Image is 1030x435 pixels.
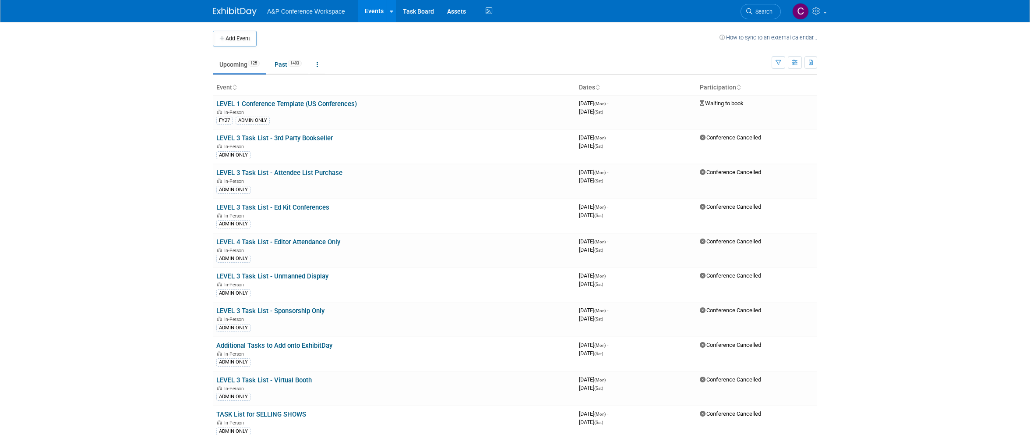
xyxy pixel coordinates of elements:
[607,307,608,314] span: -
[594,378,606,382] span: (Mon)
[594,135,606,140] span: (Mon)
[232,84,236,91] a: Sort by Event Name
[267,8,345,15] span: A&P Conference Workspace
[216,376,312,384] a: LEVEL 3 Task List - Virtual Booth
[217,178,222,183] img: In-Person Event
[224,248,247,253] span: In-Person
[213,31,257,46] button: Add Event
[217,144,222,148] img: In-Person Event
[217,317,222,321] img: In-Person Event
[594,144,603,149] span: (Sat)
[594,317,603,321] span: (Sat)
[594,420,603,425] span: (Sat)
[224,386,247,392] span: In-Person
[288,60,302,67] span: 1403
[213,56,266,73] a: Upcoming125
[594,274,606,278] span: (Mon)
[607,203,608,210] span: -
[594,308,606,313] span: (Mon)
[216,238,340,246] a: LEVEL 4 Task List - Editor Attendance Only
[217,386,222,390] img: In-Person Event
[594,248,603,253] span: (Sat)
[224,213,247,219] span: In-Person
[224,144,247,150] span: In-Person
[216,220,250,228] div: ADMIN ONLY
[752,8,772,15] span: Search
[607,342,608,348] span: -
[579,419,603,425] span: [DATE]
[607,410,608,417] span: -
[268,56,308,73] a: Past1403
[579,281,603,287] span: [DATE]
[224,110,247,115] span: In-Person
[700,342,761,348] span: Conference Cancelled
[579,272,608,279] span: [DATE]
[579,212,603,218] span: [DATE]
[595,84,600,91] a: Sort by Start Date
[700,100,744,107] span: Waiting to book
[741,4,781,19] a: Search
[575,80,696,95] th: Dates
[216,410,306,418] a: TASK List for SELLING SHOWS
[696,80,817,95] th: Participation
[216,393,250,401] div: ADMIN ONLY
[594,205,606,210] span: (Mon)
[217,248,222,252] img: In-Person Event
[579,315,603,322] span: [DATE]
[579,246,603,253] span: [DATE]
[579,307,608,314] span: [DATE]
[216,342,332,349] a: Additional Tasks to Add onto ExhibitDay
[579,134,608,141] span: [DATE]
[607,100,608,107] span: -
[607,134,608,141] span: -
[607,376,608,383] span: -
[579,342,608,348] span: [DATE]
[594,101,606,106] span: (Mon)
[579,350,603,357] span: [DATE]
[607,272,608,279] span: -
[216,186,250,194] div: ADMIN ONLY
[594,170,606,175] span: (Mon)
[579,238,608,245] span: [DATE]
[216,134,333,142] a: LEVEL 3 Task List - 3rd Party Bookseller
[594,412,606,417] span: (Mon)
[217,351,222,356] img: In-Person Event
[216,100,357,108] a: LEVEL 1 Conference Template (US Conferences)
[216,289,250,297] div: ADMIN ONLY
[594,178,603,183] span: (Sat)
[579,177,603,184] span: [DATE]
[607,238,608,245] span: -
[217,420,222,424] img: In-Person Event
[720,34,817,41] a: How to sync to an external calendar...
[736,84,741,91] a: Sort by Participation Type
[217,110,222,114] img: In-Person Event
[594,282,603,287] span: (Sat)
[700,238,761,245] span: Conference Cancelled
[607,169,608,175] span: -
[224,351,247,357] span: In-Person
[594,386,603,391] span: (Sat)
[594,343,606,348] span: (Mon)
[216,169,342,177] a: LEVEL 3 Task List - Attendee List Purchase
[216,324,250,332] div: ADMIN ONLY
[224,420,247,426] span: In-Person
[216,151,250,159] div: ADMIN ONLY
[700,169,761,175] span: Conference Cancelled
[213,7,257,16] img: ExhibitDay
[700,307,761,314] span: Conference Cancelled
[579,100,608,107] span: [DATE]
[700,134,761,141] span: Conference Cancelled
[216,272,328,280] a: LEVEL 3 Task List - Unmanned Display
[224,282,247,288] span: In-Person
[236,117,270,125] div: ADMIN ONLY
[216,307,325,315] a: LEVEL 3 Task List - Sponsorship Only
[216,255,250,263] div: ADMIN ONLY
[700,410,761,417] span: Conference Cancelled
[700,272,761,279] span: Conference Cancelled
[224,317,247,322] span: In-Person
[216,358,250,366] div: ADMIN ONLY
[248,60,260,67] span: 125
[579,143,603,149] span: [DATE]
[579,385,603,391] span: [DATE]
[224,178,247,184] span: In-Person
